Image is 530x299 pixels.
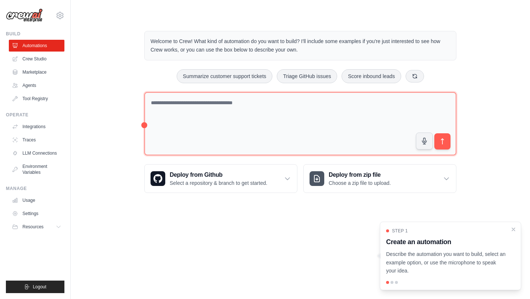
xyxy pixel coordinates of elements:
[6,281,64,293] button: Logout
[6,8,43,22] img: Logo
[9,53,64,65] a: Crew Studio
[342,69,401,83] button: Score inbound leads
[9,134,64,146] a: Traces
[386,250,506,275] p: Describe the automation you want to build, select an example option, or use the microphone to spe...
[386,237,506,247] h3: Create an automation
[9,194,64,206] a: Usage
[6,31,64,37] div: Build
[9,40,64,52] a: Automations
[510,226,516,232] button: Close walkthrough
[170,170,267,179] h3: Deploy from Github
[170,179,267,187] p: Select a repository & branch to get started.
[177,69,272,83] button: Summarize customer support tickets
[493,264,530,299] iframe: Chat Widget
[9,161,64,178] a: Environment Variables
[277,69,337,83] button: Triage GitHub issues
[151,37,450,54] p: Welcome to Crew! What kind of automation do you want to build? I'll include some examples if you'...
[392,228,408,234] span: Step 1
[9,147,64,159] a: LLM Connections
[9,121,64,133] a: Integrations
[329,170,391,179] h3: Deploy from zip file
[33,284,46,290] span: Logout
[22,224,43,230] span: Resources
[9,80,64,91] a: Agents
[329,179,391,187] p: Choose a zip file to upload.
[9,208,64,219] a: Settings
[9,66,64,78] a: Marketplace
[6,112,64,118] div: Operate
[9,221,64,233] button: Resources
[6,186,64,191] div: Manage
[9,93,64,105] a: Tool Registry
